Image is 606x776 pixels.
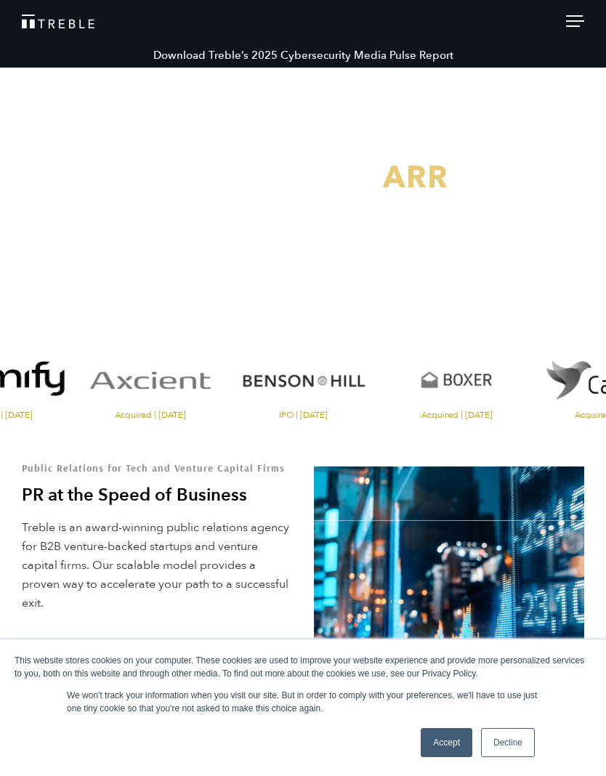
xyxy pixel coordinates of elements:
img: Axcient logo [77,346,223,414]
img: Boxer logo [384,346,530,414]
p: Treble is an award-winning public relations agency for B2B venture-backed startups and venture ca... [22,518,292,613]
a: Decline [481,728,535,757]
a: Visit the Benson Hill website [230,346,376,419]
span: Acquired | [DATE] [384,411,530,419]
img: Treble logo [22,15,94,28]
span: ARR [383,157,448,198]
img: Benson Hill logo [230,346,376,414]
a: Visit the Axcient website [77,346,223,419]
h2: PR at the Speed of Business [22,484,292,507]
span: IPO | [DATE] [230,411,376,419]
h3: PR That Drives [91,161,515,195]
h1: Public Relations for Tech and Venture Capital Firms [22,463,292,473]
div: This website stores cookies on your computer. These cookies are used to improve your website expe... [15,654,591,680]
p: We won't track your information when you visit our site. But in order to comply with your prefere... [67,689,539,715]
span: Acquired | [DATE] [77,411,223,419]
a: Visit the Boxer website [384,346,530,419]
a: Accept [421,728,472,757]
